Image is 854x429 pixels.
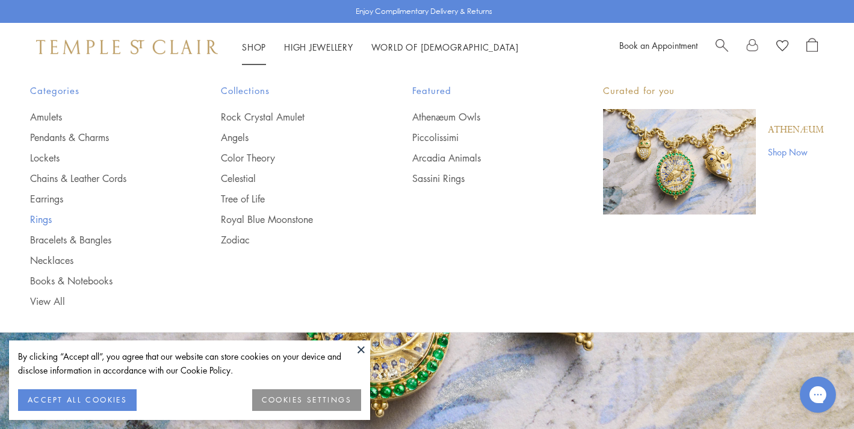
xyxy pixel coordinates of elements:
[252,389,361,411] button: COOKIES SETTINGS
[221,151,364,164] a: Color Theory
[371,41,519,53] a: World of [DEMOGRAPHIC_DATA]World of [DEMOGRAPHIC_DATA]
[412,131,555,144] a: Piccolissimi
[242,41,266,53] a: ShopShop
[36,40,218,54] img: Temple St. Clair
[30,233,173,246] a: Bracelets & Bangles
[30,151,173,164] a: Lockets
[30,254,173,267] a: Necklaces
[30,213,173,226] a: Rings
[30,192,173,205] a: Earrings
[221,213,364,226] a: Royal Blue Moonstone
[768,124,824,137] a: Athenæum
[356,5,492,17] p: Enjoy Complimentary Delivery & Returns
[221,172,364,185] a: Celestial
[776,38,788,56] a: View Wishlist
[412,151,555,164] a: Arcadia Animals
[221,131,364,144] a: Angels
[221,83,364,98] span: Collections
[30,172,173,185] a: Chains & Leather Cords
[412,83,555,98] span: Featured
[603,83,824,98] p: Curated for you
[716,38,728,56] a: Search
[284,41,353,53] a: High JewelleryHigh Jewellery
[242,40,519,55] nav: Main navigation
[221,192,364,205] a: Tree of Life
[18,389,137,411] button: ACCEPT ALL COOKIES
[619,39,698,51] a: Book an Appointment
[794,372,842,417] iframe: Gorgias live chat messenger
[18,349,361,377] div: By clicking “Accept all”, you agree that our website can store cookies on your device and disclos...
[806,38,818,56] a: Open Shopping Bag
[30,131,173,144] a: Pendants & Charms
[30,110,173,124] a: Amulets
[221,233,364,246] a: Zodiac
[412,172,555,185] a: Sassini Rings
[768,145,824,158] a: Shop Now
[221,110,364,124] a: Rock Crystal Amulet
[412,110,555,124] a: Athenæum Owls
[30,274,173,287] a: Books & Notebooks
[30,83,173,98] span: Categories
[30,295,173,308] a: View All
